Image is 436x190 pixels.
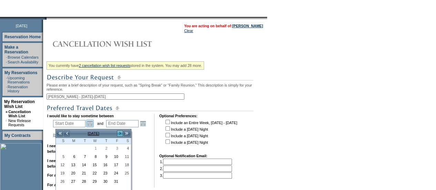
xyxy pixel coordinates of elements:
a: 6 [67,153,77,160]
td: Sunday, October 05, 2025 [56,152,67,161]
span: 3 [110,146,120,151]
a: >> [123,130,130,137]
td: Wednesday, October 22, 2025 [88,169,99,177]
a: 15 [88,161,98,169]
td: Tuesday, October 28, 2025 [77,177,88,186]
span: 1 [88,146,98,151]
a: 8 [88,153,98,160]
td: Sunday, October 19, 2025 [56,169,67,177]
th: Wednesday [88,138,99,144]
td: and [96,119,104,128]
a: (show holiday calendar) [53,133,92,137]
a: 18 [121,161,131,169]
a: 22 [88,169,98,177]
a: > [116,130,123,137]
a: << [57,130,63,137]
a: 25 [121,169,131,177]
a: 9 [99,153,109,160]
a: My Contracts [4,133,31,138]
th: Sunday [56,138,67,144]
a: 11 [121,153,131,160]
td: Include an Entire Week, [DATE] - [DATE] Include a [DATE] Night Include a [DATE] Night Include a [... [164,119,237,149]
a: 26 [56,178,66,185]
a: 17 [110,161,120,169]
a: 23 [99,169,109,177]
a: Search Availability [8,60,38,64]
td: · [6,119,8,127]
a: 14 [78,161,88,169]
th: Monday [67,138,77,144]
b: I need a minimum of [47,144,83,148]
a: 5 [56,153,66,160]
td: 2. [160,166,232,172]
th: Thursday [99,138,110,144]
td: Monday, October 13, 2025 [67,161,77,169]
b: Optional Notification Email: [159,154,207,158]
th: Friday [110,138,120,144]
td: [DATE] [70,130,116,137]
a: 4 [121,144,131,152]
a: 27 [67,178,77,185]
td: · [6,60,7,64]
th: Tuesday [77,138,88,144]
a: Make a Reservation [4,45,28,54]
b: For a minimum of [47,173,78,177]
span: You are acting on behalf of: [184,24,263,28]
td: Saturday, October 18, 2025 [120,161,131,169]
td: · [6,76,7,84]
td: Thursday, October 23, 2025 [99,169,110,177]
td: Monday, October 06, 2025 [67,152,77,161]
a: My Reservations [4,70,37,75]
td: Sunday, October 12, 2025 [56,161,67,169]
a: 24 [110,169,120,177]
input: Date format: M/D/Y. Shortcut keys: [T] for Today. [UP] or [.] for Next Day. [DOWN] or [,] for Pre... [106,120,139,127]
a: Cancellation Wish List [8,110,31,118]
td: · [6,85,7,93]
td: Friday, October 17, 2025 [110,161,120,169]
a: 21 [78,169,88,177]
td: Thursday, October 30, 2025 [99,177,110,186]
td: Tuesday, October 07, 2025 [77,152,88,161]
td: Friday, October 24, 2025 [110,169,120,177]
td: Wednesday, October 08, 2025 [88,152,99,161]
a: Open the calendar popup. [86,120,94,127]
th: Saturday [120,138,131,144]
a: 13 [67,161,77,169]
b: Optional Preferences: [159,114,197,118]
a: 31 [110,178,120,185]
a: Upcoming Reservations [8,76,30,84]
td: Tuesday, October 21, 2025 [77,169,88,177]
a: 7 [78,153,88,160]
b: » [6,110,8,114]
a: 30 [99,178,109,185]
b: For a maximum of [47,183,79,187]
a: Browse Calendars [8,55,39,59]
a: < [63,130,70,137]
td: 3. [160,172,232,179]
a: Open the calendar popup. [139,120,147,127]
img: promoShadowLeftCorner.gif [44,17,47,20]
td: Wednesday, October 15, 2025 [88,161,99,169]
td: Monday, October 27, 2025 [67,177,77,186]
a: My Reservation Wish List [4,99,35,109]
td: Friday, October 31, 2025 [110,177,120,186]
div: You currently have stored in the system. You may add 28 more. [47,61,204,70]
b: I would like to stay sometime between [47,114,114,118]
a: 20 [67,169,77,177]
a: Reservation History [8,85,28,93]
td: Saturday, October 25, 2025 [120,169,131,177]
td: · [6,55,7,59]
a: 19 [56,169,66,177]
a: Reservation Home [4,34,41,39]
td: Wednesday, October 29, 2025 [88,177,99,186]
td: Saturday, October 11, 2025 [120,152,131,161]
a: 12 [56,161,66,169]
a: 28 [78,178,88,185]
input: Date format: M/D/Y. Shortcut keys: [T] for Today. [UP] or [.] for Next Day. [DOWN] or [,] for Pre... [53,120,85,127]
b: I need a maximum of [47,159,83,163]
td: Monday, October 20, 2025 [67,169,77,177]
a: New Release Requests [8,119,31,127]
a: Clear [184,29,193,33]
td: Thursday, October 09, 2025 [99,152,110,161]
